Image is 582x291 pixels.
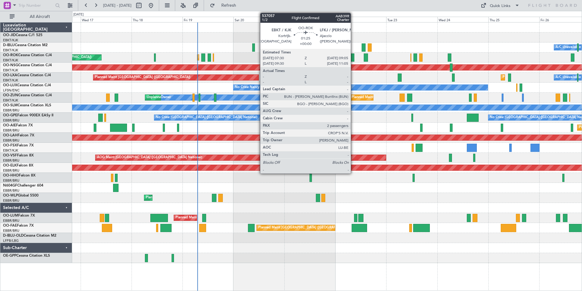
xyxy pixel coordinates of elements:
a: OO-GPEFalcon 900EX EASy II [3,114,53,117]
a: OO-LUMFalcon 7X [3,214,35,217]
div: Sat 20 [233,17,284,22]
button: Refresh [207,1,243,10]
div: Quick Links [490,3,510,9]
a: EBKT/KJK [3,38,18,43]
div: Planned Maint Kortrijk-[GEOGRAPHIC_DATA] [352,93,422,102]
div: Planned Maint [GEOGRAPHIC_DATA] ([GEOGRAPHIC_DATA]) [95,73,190,82]
a: EBKT/KJK [3,68,18,73]
a: OE-GPPCessna Citation XLS [3,254,50,258]
span: OO-JID [3,33,16,37]
span: OO-LUM [3,214,18,217]
a: N604GFChallenger 604 [3,184,43,187]
a: EBBR/BRU [3,168,19,173]
a: LFSN/ENC [3,88,20,93]
span: OO-NSG [3,63,18,67]
a: EBBR/BRU [3,218,19,223]
span: D-IBLU [3,43,15,47]
a: OO-FSXFalcon 7X [3,144,34,147]
div: Unplanned Maint [GEOGRAPHIC_DATA]-[GEOGRAPHIC_DATA] [147,93,245,102]
a: EBBR/BRU [3,128,19,133]
span: All Aircraft [16,15,64,19]
div: Planned Maint [GEOGRAPHIC_DATA] ([GEOGRAPHIC_DATA] National) [176,213,285,222]
span: OO-LAH [3,134,18,137]
div: Mon 22 [335,17,386,22]
button: Quick Links [478,1,523,10]
div: Planned Maint Liege [146,193,177,202]
a: EBKT/KJK [3,78,18,83]
a: EBBR/BRU [3,158,19,163]
a: EBKT/KJK [3,148,18,153]
a: OO-ROKCessna Citation CJ4 [3,53,52,57]
div: AOG Maint [GEOGRAPHIC_DATA] ([GEOGRAPHIC_DATA] National) [97,153,202,162]
a: D-IBLU-OLDCessna Citation M2 [3,234,56,238]
a: EBBR/BRU [3,178,19,183]
a: EBBR/BRU [3,108,19,113]
span: N604GF [3,184,17,187]
div: Fri 19 [182,17,233,22]
a: OO-LAHFalcon 7X [3,134,34,137]
a: OO-ELKFalcon 8X [3,164,33,167]
a: OO-VSFFalcon 8X [3,154,34,157]
a: OO-WLPGlobal 5500 [3,194,38,197]
a: OO-AIEFalcon 7X [3,124,33,127]
a: OO-NSGCessna Citation CJ4 [3,63,52,67]
span: OO-ROK [3,53,18,57]
div: No Crew [GEOGRAPHIC_DATA] ([GEOGRAPHIC_DATA] National) [156,113,257,122]
a: OO-HHOFalcon 8X [3,174,35,177]
input: Trip Number [18,1,53,10]
a: OO-ZUNCessna Citation CJ4 [3,94,52,97]
a: OO-LXACessna Citation CJ4 [3,74,51,77]
a: OO-SLMCessna Citation XLS [3,104,51,107]
span: OO-FAE [3,224,17,228]
div: Thu 25 [488,17,539,22]
span: OO-AIE [3,124,16,127]
span: OO-SLM [3,104,18,107]
div: Wed 24 [437,17,488,22]
a: EBBR/BRU [3,228,19,233]
span: OO-VSF [3,154,17,157]
div: No Crew Nancy (Essey) [235,83,271,92]
a: EBBR/BRU [3,118,19,123]
span: OO-HHO [3,174,19,177]
a: OO-LUXCessna Citation CJ4 [3,84,51,87]
a: EBKT/KJK [3,98,18,103]
a: EBKT/KJK [3,48,18,53]
a: LFPB/LBG [3,238,19,243]
span: Refresh [216,3,242,8]
a: EBBR/BRU [3,188,19,193]
div: Thu 18 [132,17,182,22]
div: Sun 21 [284,17,335,22]
span: [DATE] - [DATE] [103,3,132,8]
a: EBBR/BRU [3,198,19,203]
span: OO-ELK [3,164,17,167]
span: OE-GPP [3,254,16,258]
span: OO-ZUN [3,94,18,97]
div: Planned Maint Kortrijk-[GEOGRAPHIC_DATA] [199,53,269,62]
span: OO-GPE [3,114,17,117]
span: OO-FSX [3,144,17,147]
a: EBBR/BRU [3,138,19,143]
span: OO-WLP [3,194,18,197]
div: Planned Maint [GEOGRAPHIC_DATA] ([GEOGRAPHIC_DATA] National) [258,223,368,232]
div: [DATE] [73,12,84,17]
div: Planned Maint Kortrijk-[GEOGRAPHIC_DATA] [503,73,573,82]
div: Tue 23 [386,17,437,22]
div: Owner [161,93,171,102]
span: D-IBLU-OLD [3,234,24,238]
a: OO-JIDCessna CJ1 525 [3,33,42,37]
button: All Aircraft [7,12,66,22]
span: OO-LXA [3,74,17,77]
a: D-IBLUCessna Citation M2 [3,43,48,47]
span: OO-LUX [3,84,17,87]
div: Wed 17 [81,17,132,22]
a: OO-FAEFalcon 7X [3,224,34,228]
a: EBKT/KJK [3,58,18,63]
